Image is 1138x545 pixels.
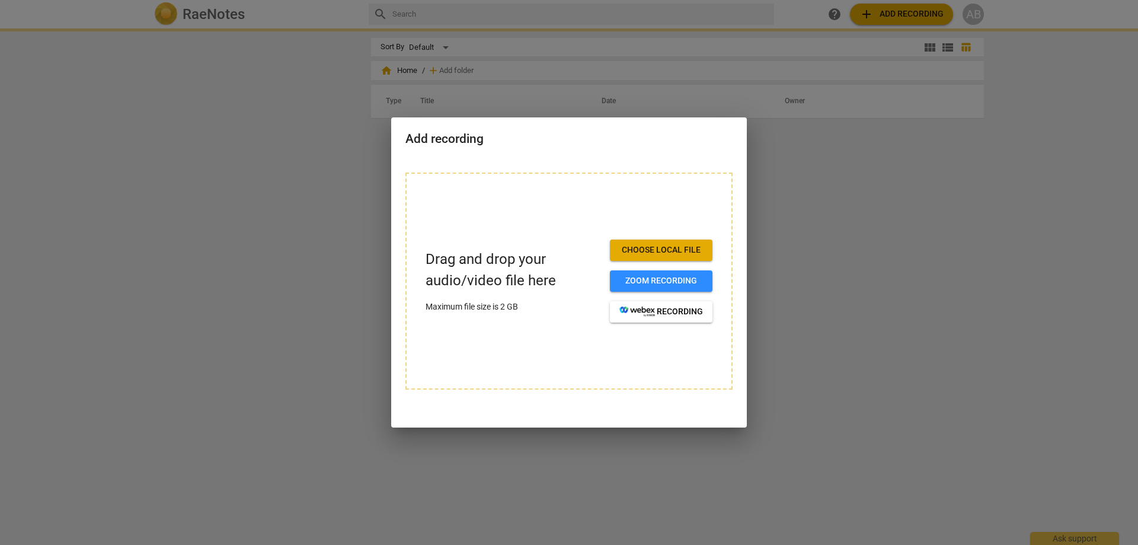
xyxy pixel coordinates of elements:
p: Drag and drop your audio/video file here [426,249,600,291]
button: recording [610,301,712,323]
span: Zoom recording [619,275,703,287]
span: Choose local file [619,244,703,256]
p: Maximum file size is 2 GB [426,301,600,313]
h2: Add recording [405,132,733,146]
span: recording [619,306,703,318]
button: Zoom recording [610,270,712,292]
button: Choose local file [610,240,712,261]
